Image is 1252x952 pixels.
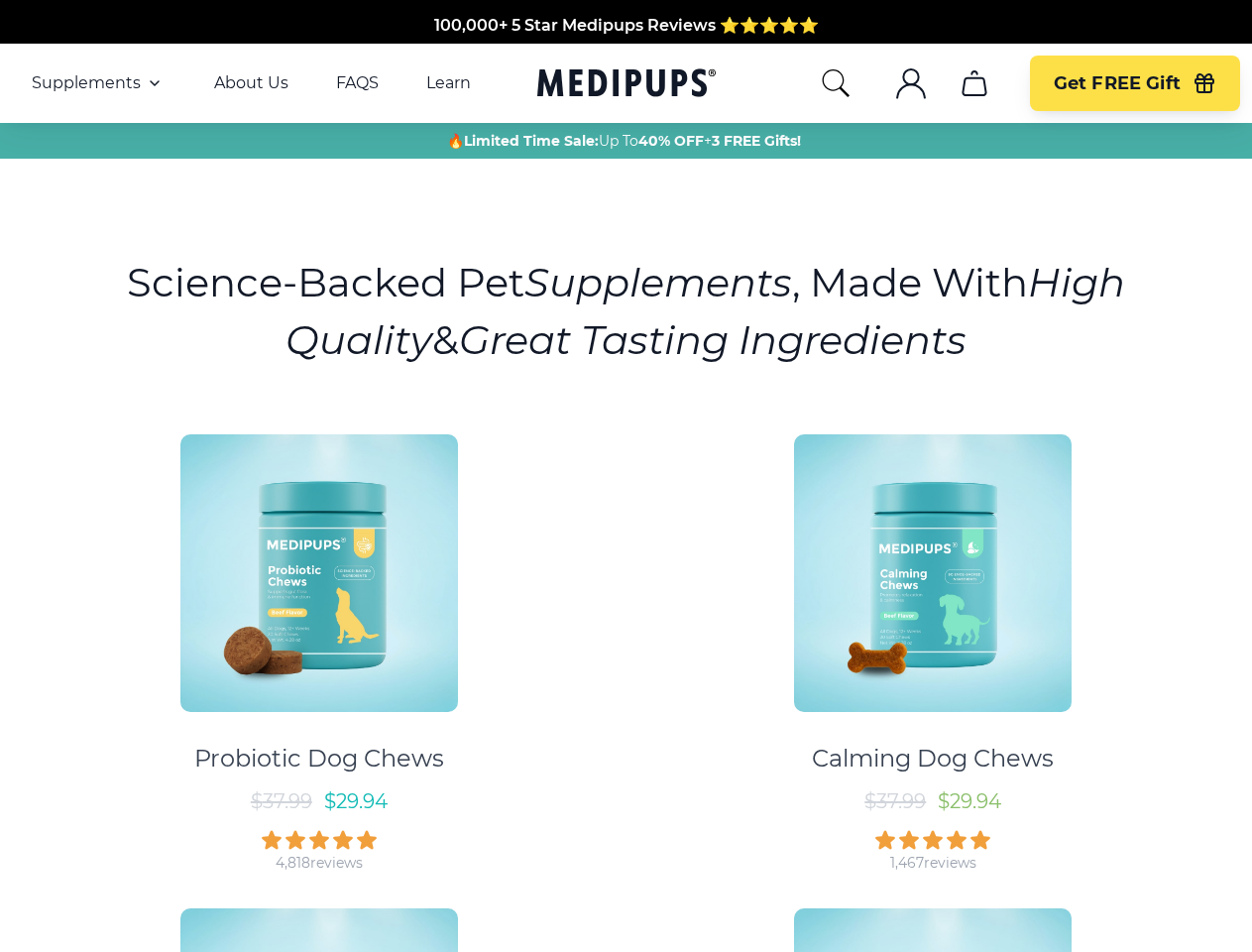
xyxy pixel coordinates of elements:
[447,131,801,151] span: 🔥 Up To +
[296,39,956,58] span: Made In The [GEOGRAPHIC_DATA] from domestic & globally sourced ingredients
[951,59,998,107] button: cart
[251,789,312,813] span: $ 37.99
[1030,56,1240,111] button: Get FREE Gift
[32,73,141,93] span: Supplements
[214,73,288,93] a: About Us
[635,416,1232,873] a: Calming Dog Chews - MedipupsCalming Dog Chews$37.99$29.941,467reviews
[890,854,976,873] div: 1,467 reviews
[812,744,1054,773] div: Calming Dog Chews
[524,258,792,306] i: Supplements
[794,434,1072,712] img: Calming Dog Chews - Medipups
[459,315,967,364] i: Great Tasting Ingredients
[537,64,716,105] a: Medipups
[324,789,388,813] span: $ 29.94
[820,67,852,99] button: search
[938,789,1001,813] span: $ 29.94
[1054,72,1181,95] span: Get FREE Gift
[336,73,379,93] a: FAQS
[180,434,458,712] img: Probiotic Dog Chews - Medipups
[194,744,444,773] div: Probiotic Dog Chews
[864,789,926,813] span: $ 37.99
[887,59,935,107] button: account
[434,15,819,34] span: 100,000+ 5 Star Medipups Reviews ⭐️⭐️⭐️⭐️⭐️
[426,73,471,93] a: Learn
[32,71,167,95] button: Supplements
[276,854,363,873] div: 4,818 reviews
[21,416,618,873] a: Probiotic Dog Chews - MedipupsProbiotic Dog Chews$37.99$29.944,818reviews
[125,254,1127,369] h1: Science-Backed Pet , Made With &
